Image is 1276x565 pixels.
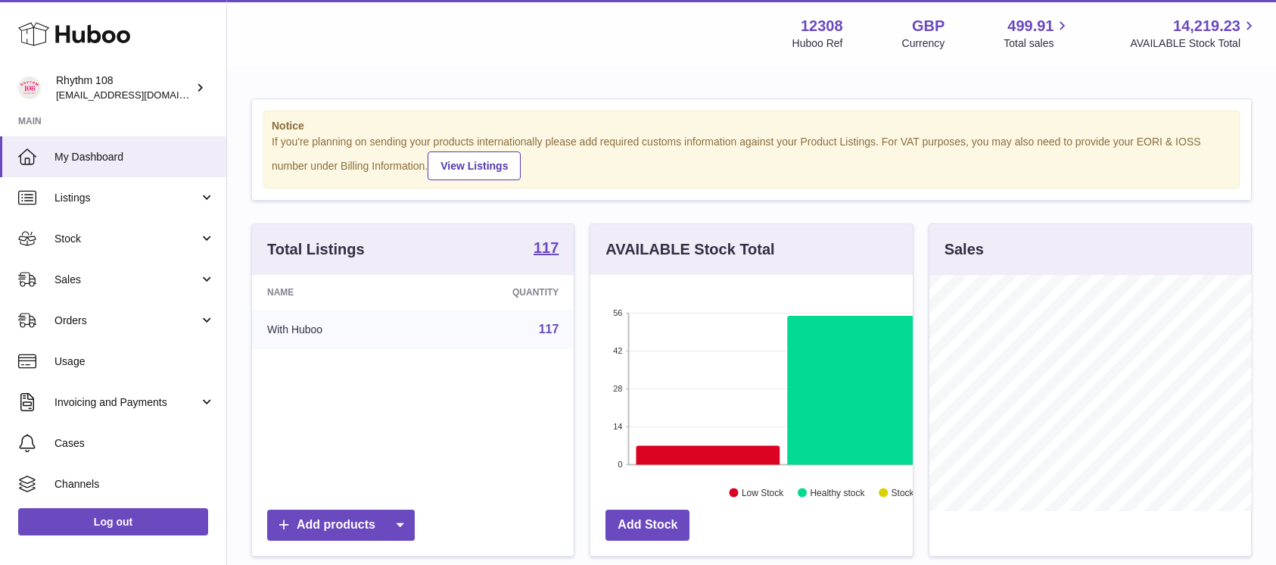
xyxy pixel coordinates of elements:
span: 499.91 [1007,16,1053,36]
img: orders@rhythm108.com [18,76,41,99]
span: AVAILABLE Stock Total [1130,36,1258,51]
div: Huboo Ref [792,36,843,51]
a: View Listings [428,151,521,180]
a: Log out [18,508,208,535]
a: Add Stock [605,510,689,541]
a: 117 [539,323,559,336]
h3: AVAILABLE Stock Total [605,239,774,260]
a: 14,219.23 AVAILABLE Stock Total [1130,16,1258,51]
td: With Huboo [252,310,422,349]
text: 14 [614,422,623,431]
span: My Dashboard [54,150,215,164]
th: Quantity [422,275,574,310]
th: Name [252,275,422,310]
a: 499.91 Total sales [1004,16,1071,51]
a: 117 [534,240,559,258]
a: Add products [267,510,415,541]
div: If you're planning on sending your products internationally please add required customs informati... [272,135,1231,180]
div: Currency [902,36,945,51]
text: 42 [614,346,623,355]
text: Healthy stock [811,487,866,498]
span: Cases [54,436,215,451]
strong: 117 [534,240,559,255]
h3: Total Listings [267,239,365,260]
span: Orders [54,314,199,328]
text: Stock over 2 months [892,487,974,498]
span: 14,219.23 [1173,16,1240,36]
h3: Sales [945,239,984,260]
span: Channels [54,477,215,492]
span: Sales [54,273,199,287]
span: Listings [54,191,199,205]
span: Stock [54,232,199,246]
span: [EMAIL_ADDRESS][DOMAIN_NAME] [56,89,223,101]
strong: Notice [272,119,1231,133]
span: Total sales [1004,36,1071,51]
div: Rhythm 108 [56,73,192,102]
text: 56 [614,308,623,317]
text: 28 [614,384,623,393]
strong: GBP [912,16,945,36]
text: 0 [618,460,623,469]
span: Usage [54,354,215,369]
text: Low Stock [742,487,784,498]
span: Invoicing and Payments [54,395,199,410]
strong: 12308 [801,16,843,36]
